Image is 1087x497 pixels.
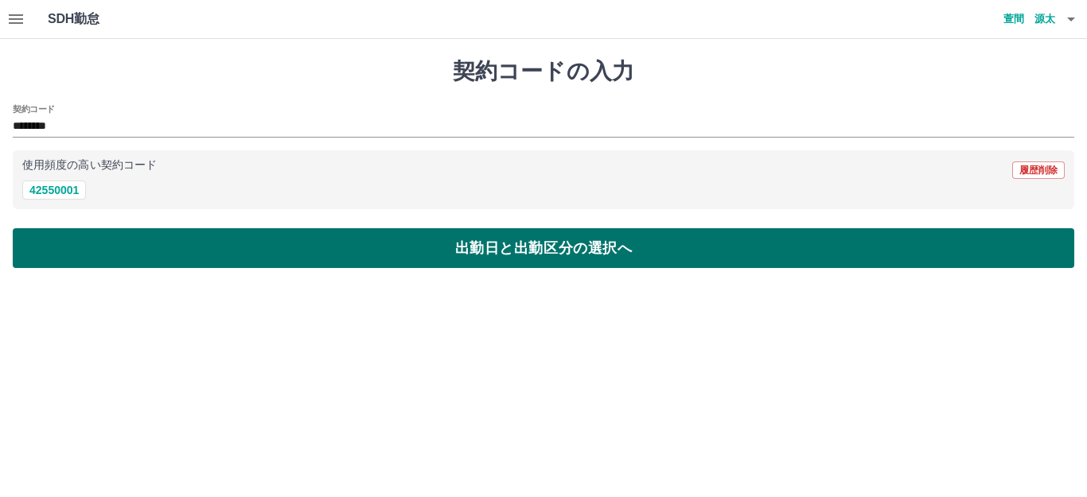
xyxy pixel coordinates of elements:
[22,181,86,200] button: 42550001
[13,228,1074,268] button: 出勤日と出勤区分の選択へ
[1012,161,1065,179] button: 履歴削除
[13,103,55,115] h2: 契約コード
[13,58,1074,85] h1: 契約コードの入力
[22,160,157,171] p: 使用頻度の高い契約コード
